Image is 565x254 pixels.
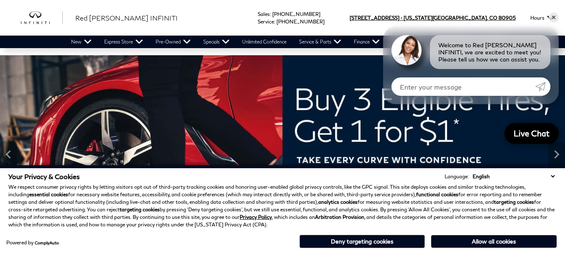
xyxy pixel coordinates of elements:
a: Pre-Owned [149,36,197,48]
a: Submit [535,77,550,96]
a: Service & Parts [293,36,348,48]
a: [STREET_ADDRESS] • [US_STATE][GEOGRAPHIC_DATA], CO 80905 [350,15,516,21]
span: : [270,11,271,17]
span: Service [258,18,274,25]
strong: Arbitration Provision [315,214,364,220]
div: Powered by [6,240,59,245]
strong: functional cookies [416,191,458,198]
div: Next [548,142,565,167]
strong: analytics cookies [318,199,358,205]
div: Welcome to Red [PERSON_NAME] INFINITI, we are excited to meet you! Please tell us how we can assi... [430,35,550,69]
img: Agent profile photo [391,35,422,65]
a: infiniti [21,11,63,25]
span: Your Privacy & Cookies [8,172,80,180]
select: Language Select [470,172,557,180]
a: Express Store [98,36,149,48]
span: : [274,18,275,25]
input: Enter your message [391,77,535,96]
a: Privacy Policy [240,214,272,220]
a: [PHONE_NUMBER] [272,11,320,17]
a: [PHONE_NUMBER] [276,18,325,25]
img: INFINITI [21,11,63,25]
button: Allow all cookies [431,235,557,248]
span: Sales [258,11,270,17]
a: Finance [348,36,386,48]
a: Unlimited Confidence [236,36,293,48]
a: Live Chat [504,123,559,144]
span: Live Chat [509,128,554,139]
strong: targeting cookies [120,206,160,213]
strong: essential cookies [29,191,68,198]
a: New [65,36,98,48]
p: We respect consumer privacy rights by letting visitors opt out of third-party tracking cookies an... [8,183,557,228]
a: ComplyAuto [35,240,59,245]
button: Deny targeting cookies [299,235,425,248]
nav: Main Navigation [65,36,509,48]
strong: targeting cookies [494,199,534,205]
a: Specials [197,36,236,48]
div: Language: [445,174,469,179]
a: Red [PERSON_NAME] INFINITI [75,13,178,23]
span: Red [PERSON_NAME] INFINITI [75,14,178,22]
